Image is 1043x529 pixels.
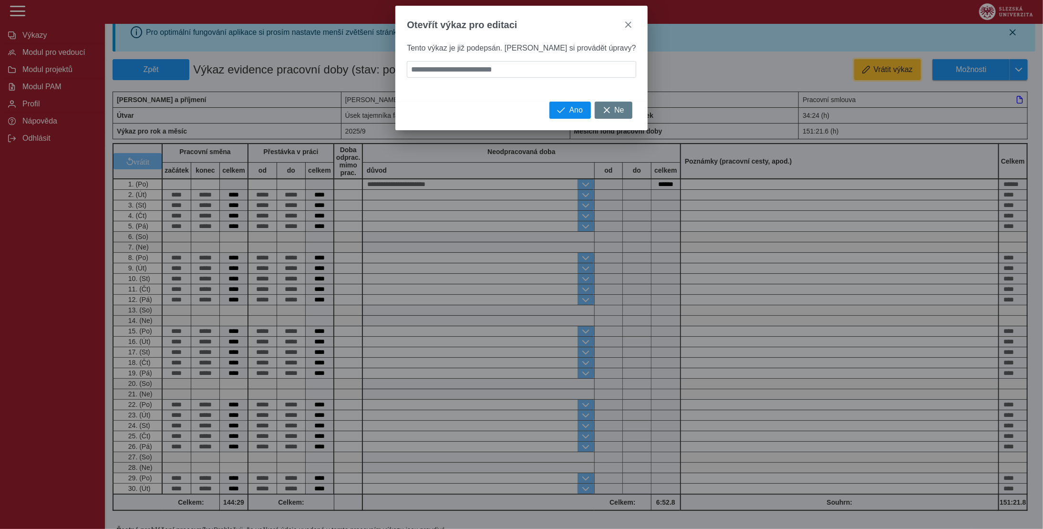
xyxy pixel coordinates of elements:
[621,17,636,32] button: close
[595,102,632,119] button: Ne
[614,106,624,114] span: Ne
[569,106,583,114] span: Ano
[549,102,591,119] button: Ano
[407,20,517,31] span: Otevřít výkaz pro editaci
[395,44,647,102] div: Tento výkaz je již podepsán. [PERSON_NAME] si provádět úpravy?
